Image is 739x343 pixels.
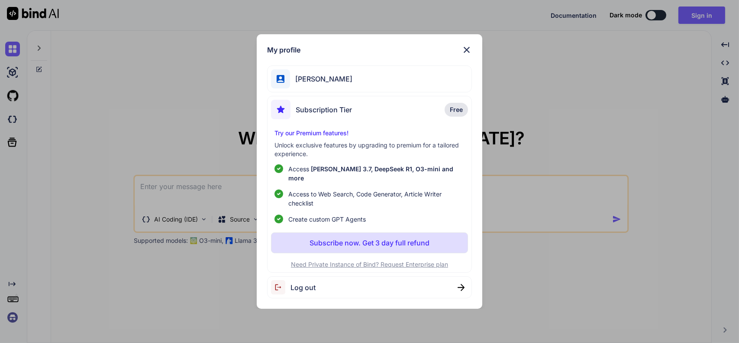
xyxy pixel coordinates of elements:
span: Free [450,105,463,114]
p: Need Private Instance of Bind? Request Enterprise plan [271,260,468,269]
img: close [458,284,465,291]
p: Access [288,164,465,183]
img: checklist [274,189,283,198]
h1: My profile [267,45,300,55]
span: [PERSON_NAME] 3.7, DeepSeek R1, O3-mini and more [288,165,453,182]
span: Access to Web Search, Code Generator, Article Writer checklist [288,189,465,208]
img: checklist [274,215,283,223]
span: [PERSON_NAME] [290,74,352,84]
span: Log out [290,282,316,293]
p: Unlock exclusive features by upgrading to premium for a tailored experience. [274,141,465,158]
span: Subscription Tier [296,105,352,115]
img: checklist [274,164,283,173]
p: Subscribe now. Get 3 day full refund [310,238,429,248]
span: Create custom GPT Agents [288,215,366,224]
img: close [461,45,472,55]
button: Subscribe now. Get 3 day full refund [271,232,468,253]
img: profile [277,75,285,83]
p: Try our Premium features! [274,129,465,137]
img: subscription [271,100,290,119]
img: logout [271,280,290,294]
